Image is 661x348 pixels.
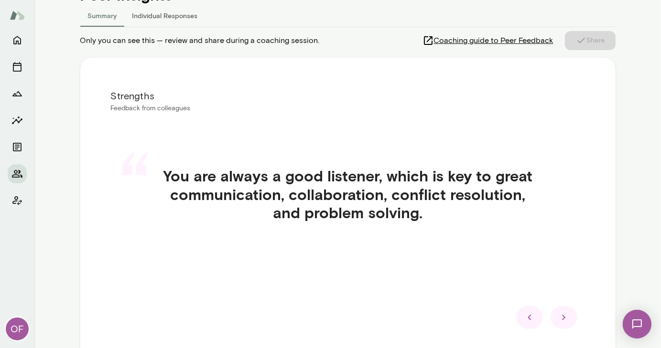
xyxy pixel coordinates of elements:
div: responses-tab [80,4,616,27]
span: Only you can see this — review and share during a coaching session. [80,35,320,46]
button: Insights [8,111,27,130]
span: Coaching guide to Peer Feedback [434,35,553,46]
div: OF [6,317,29,340]
button: Client app [8,191,27,210]
button: Documents [8,137,27,157]
button: Sessions [8,57,27,76]
img: Mento [10,6,25,24]
h6: Strengths [111,88,585,104]
button: Summary [80,4,125,27]
button: Individual Responses [125,4,206,27]
h4: You are always a good listener, which is key to great communication, collaboration, conflict reso... [134,167,562,221]
p: Feedback from colleagues [111,104,585,113]
button: Growth Plan [8,84,27,103]
a: Coaching guide to Peer Feedback [423,31,565,50]
button: Home [8,31,27,50]
div: “ [119,155,152,222]
button: Members [8,164,27,183]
